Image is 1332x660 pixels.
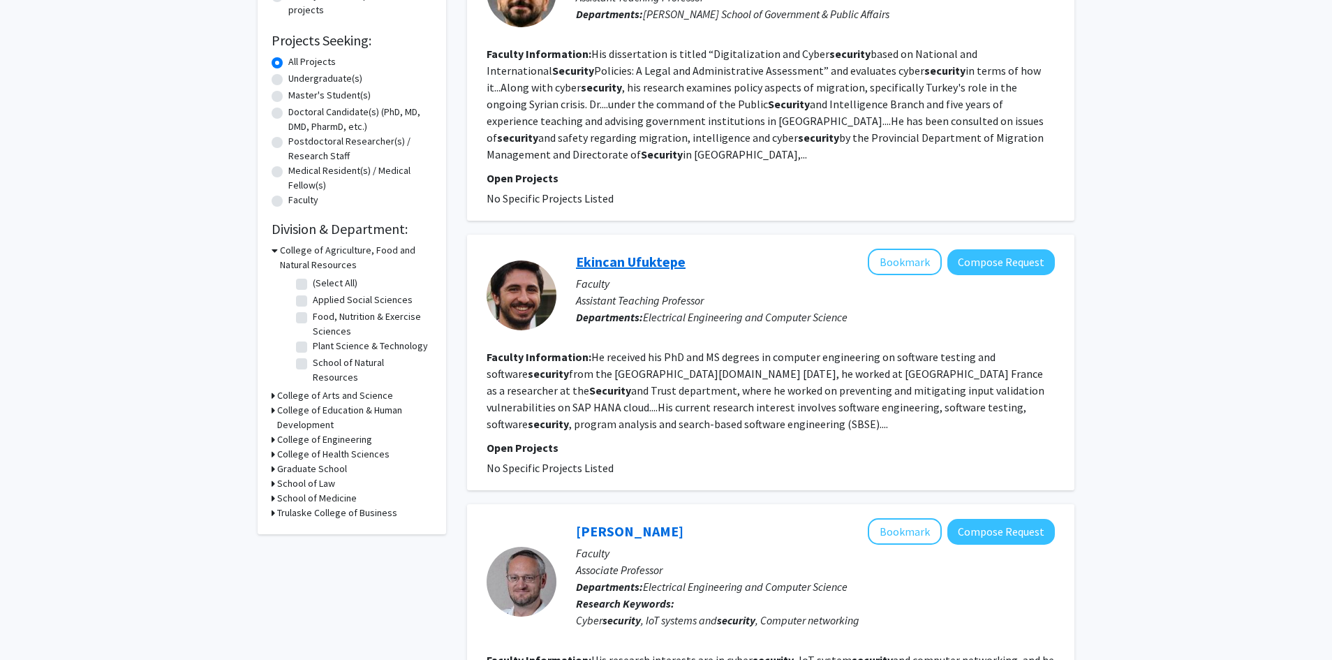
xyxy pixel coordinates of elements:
b: security [924,64,965,78]
p: Assistant Teaching Professor [576,292,1055,309]
b: Faculty Information: [487,47,591,61]
span: No Specific Projects Listed [487,461,614,475]
h3: School of Medicine [277,491,357,506]
label: Doctoral Candidate(s) (PhD, MD, DMD, PharmD, etc.) [288,105,432,134]
b: Security [768,97,810,111]
label: Medical Resident(s) / Medical Fellow(s) [288,163,432,193]
div: Cyber , IoT systems and , Computer networking [576,612,1055,629]
label: Applied Social Sciences [313,293,413,307]
b: Departments: [576,310,643,324]
h2: Division & Department: [272,221,432,237]
iframe: Chat [10,597,59,650]
label: Plant Science & Technology [313,339,428,353]
p: Faculty [576,545,1055,562]
span: [PERSON_NAME] School of Government & Public Affairs [643,7,889,21]
b: Security [589,383,631,397]
a: Ekincan Ufuktepe [576,253,686,270]
b: Departments: [576,7,643,21]
h3: School of Law [277,476,335,491]
b: security [602,613,641,627]
label: Master's Student(s) [288,88,371,103]
h2: Projects Seeking: [272,32,432,49]
p: Open Projects [487,439,1055,456]
label: School of Natural Resources [313,355,429,385]
label: Postdoctoral Researcher(s) / Research Staff [288,134,432,163]
fg-read-more: He received his PhD and MS degrees in computer engineering on software testing and software from ... [487,350,1044,431]
h3: College of Education & Human Development [277,403,432,432]
p: Faculty [576,275,1055,292]
b: Faculty Information: [487,350,591,364]
b: security [829,47,871,61]
b: security [798,131,839,145]
b: security [528,417,569,431]
button: Add Ekincan Ufuktepe to Bookmarks [868,249,942,275]
p: Open Projects [487,170,1055,186]
b: Departments: [576,580,643,594]
h3: College of Arts and Science [277,388,393,403]
span: No Specific Projects Listed [487,191,614,205]
h3: College of Agriculture, Food and Natural Resources [280,243,432,272]
b: security [581,80,622,94]
label: Faculty [288,193,318,207]
b: Research Keywords: [576,596,674,610]
h3: College of Health Sciences [277,447,390,462]
h3: College of Engineering [277,432,372,447]
fg-read-more: His dissertation is titled “Digitalization and Cyber based on National and International Policies... [487,47,1044,161]
label: All Projects [288,54,336,69]
label: Food, Nutrition & Exercise Sciences [313,309,429,339]
b: security [528,367,569,381]
p: Associate Professor [576,562,1055,578]
b: Security [641,147,683,161]
b: Security [552,64,594,78]
h3: Graduate School [277,462,347,476]
span: Electrical Engineering and Computer Science [643,580,848,594]
h3: Trulaske College of Business [277,506,397,520]
a: [PERSON_NAME] [576,522,683,540]
span: Electrical Engineering and Computer Science [643,310,848,324]
label: Undergraduate(s) [288,71,362,86]
label: (Select All) [313,276,357,291]
b: security [497,131,538,145]
button: Add Michael Jurczyk to Bookmarks [868,518,942,545]
b: security [717,613,755,627]
button: Compose Request to Ekincan Ufuktepe [947,249,1055,275]
button: Compose Request to Michael Jurczyk [947,519,1055,545]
